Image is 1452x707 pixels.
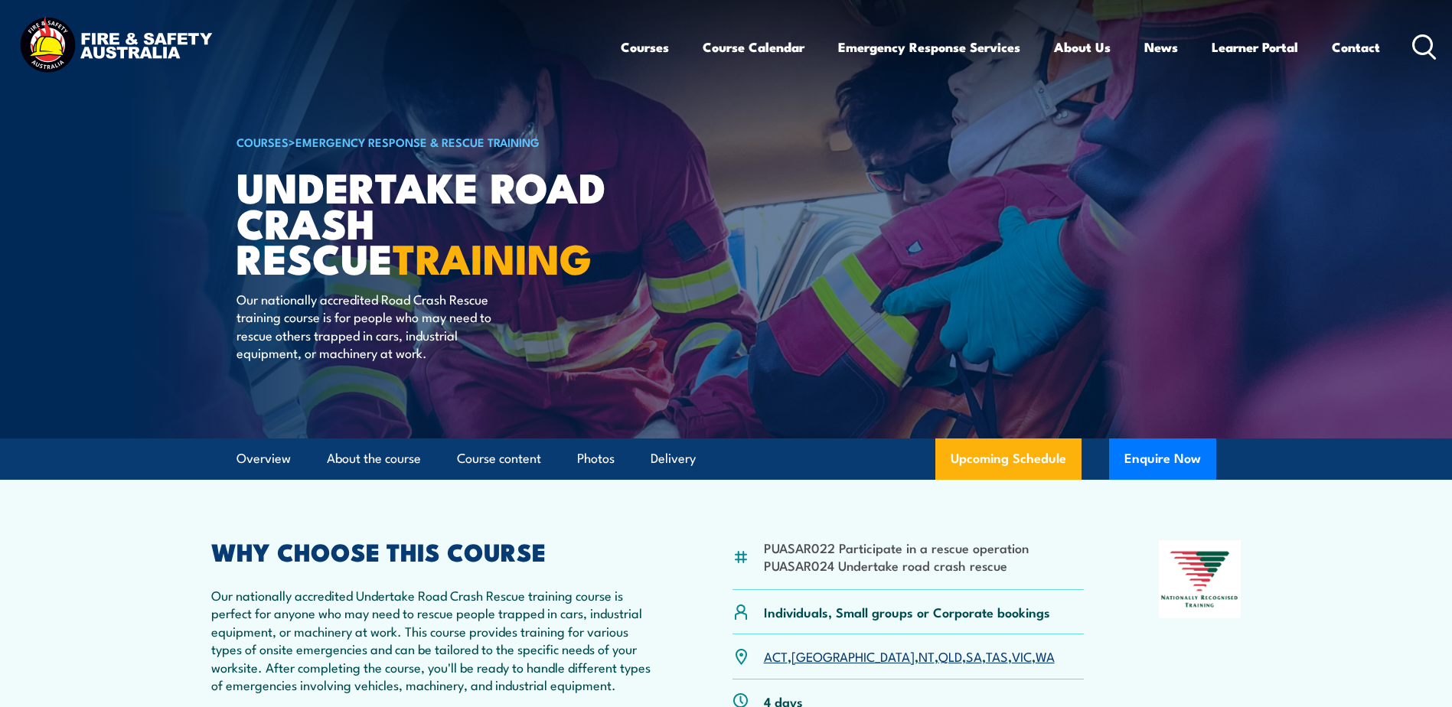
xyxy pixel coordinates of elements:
[764,539,1029,556] li: PUASAR022 Participate in a rescue operation
[986,647,1008,665] a: TAS
[966,647,982,665] a: SA
[621,27,669,67] a: Courses
[211,540,658,562] h2: WHY CHOOSE THIS COURSE
[577,438,615,479] a: Photos
[1212,27,1298,67] a: Learner Portal
[764,556,1029,574] li: PUASAR024 Undertake road crash rescue
[938,647,962,665] a: QLD
[651,438,696,479] a: Delivery
[764,647,788,665] a: ACT
[791,647,915,665] a: [GEOGRAPHIC_DATA]
[237,133,289,150] a: COURSES
[237,438,291,479] a: Overview
[211,586,658,693] p: Our nationally accredited Undertake Road Crash Rescue training course is perfect for anyone who m...
[838,27,1020,67] a: Emergency Response Services
[1332,27,1380,67] a: Contact
[1159,540,1242,618] img: Nationally Recognised Training logo.
[327,438,421,479] a: About the course
[237,132,615,151] h6: >
[764,647,1055,665] p: , , , , , , ,
[935,438,1082,480] a: Upcoming Schedule
[237,168,615,275] h1: Undertake Road Crash Rescue
[457,438,541,479] a: Course content
[1109,438,1216,480] button: Enquire Now
[1036,647,1055,665] a: WA
[1144,27,1178,67] a: News
[295,133,540,150] a: Emergency Response & Rescue Training
[393,225,592,288] strong: TRAINING
[237,290,516,362] p: Our nationally accredited Road Crash Rescue training course is for people who may need to rescue ...
[1054,27,1111,67] a: About Us
[703,27,804,67] a: Course Calendar
[1012,647,1032,665] a: VIC
[764,603,1050,621] p: Individuals, Small groups or Corporate bookings
[919,647,935,665] a: NT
